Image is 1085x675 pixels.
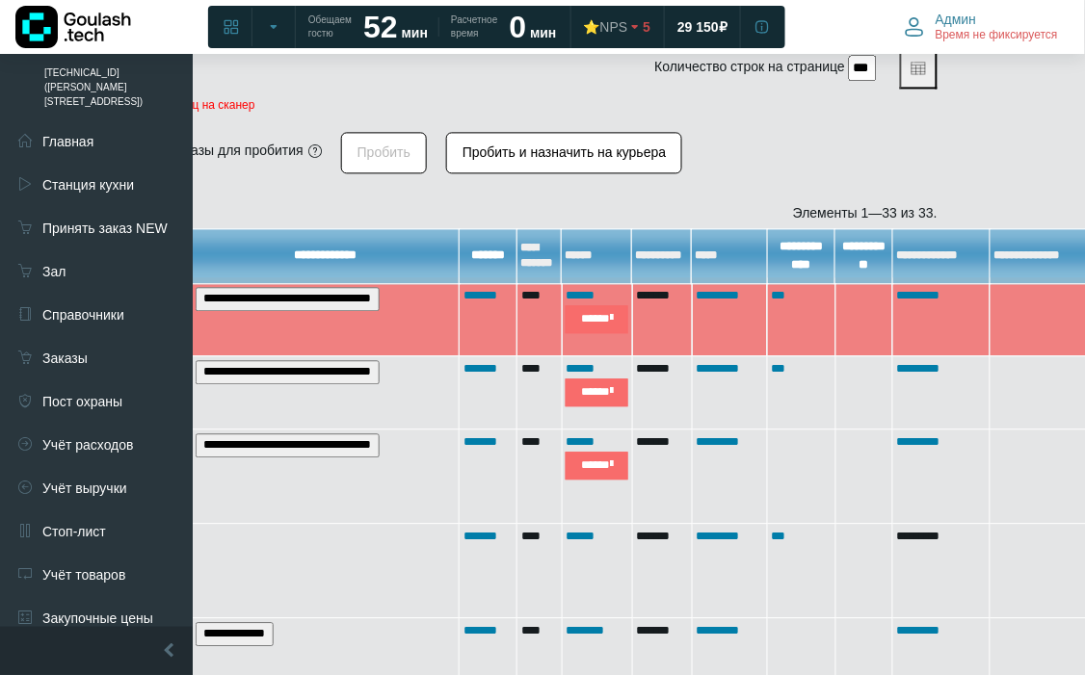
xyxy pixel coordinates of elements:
span: мин [530,25,556,40]
span: 5 [643,18,650,36]
img: Логотип компании Goulash.tech [15,6,131,48]
strong: 0 [510,10,527,44]
span: Расчетное время [451,13,497,40]
p: Поместите палец на сканер [105,98,938,112]
strong: 52 [363,10,398,44]
span: Админ [936,11,977,28]
span: Время не фиксируется [936,28,1058,43]
div: Элементы 1—33 из 33. [105,203,938,223]
div: ⭐ [584,18,628,36]
label: Количество строк на странице [655,57,846,77]
div: Выберите заказы для пробития [105,141,304,161]
span: NPS [600,19,628,35]
span: 29 150 [677,18,719,36]
a: 29 150 ₽ [666,10,739,44]
span: ₽ [719,18,728,36]
button: Пробить и назначить на курьера [446,132,682,173]
a: Обещаем гостю 52 мин Расчетное время 0 мин [297,10,569,44]
span: мин [402,25,428,40]
span: Обещаем гостю [308,13,352,40]
button: Пробить [341,132,427,173]
a: ⭐NPS 5 [572,10,663,44]
button: Админ Время не фиксируется [893,7,1070,47]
